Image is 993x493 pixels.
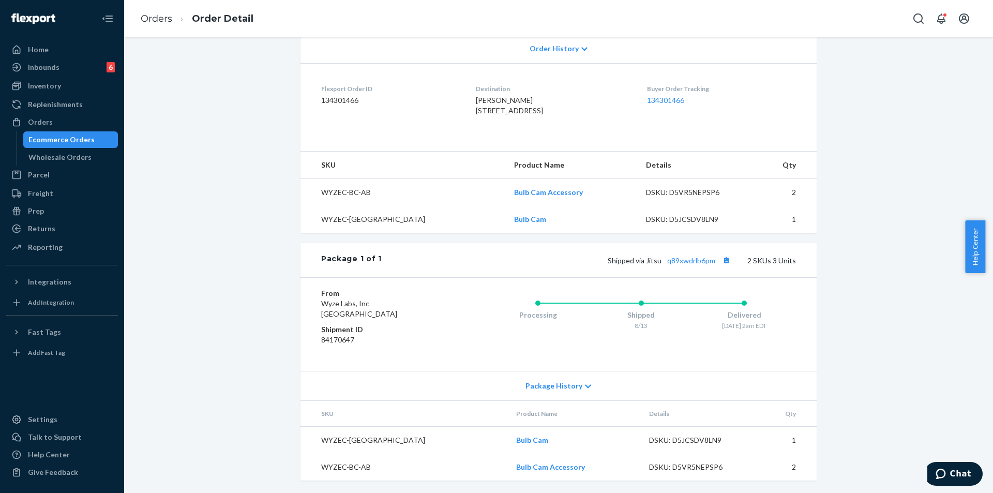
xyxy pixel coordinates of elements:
div: Fast Tags [28,327,61,337]
dd: 84170647 [321,335,445,345]
div: Add Integration [28,298,74,307]
dd: 134301466 [321,95,459,106]
span: Wyze Labs, Inc [GEOGRAPHIC_DATA] [321,299,397,318]
span: Package History [525,381,582,391]
td: WYZEC-[GEOGRAPHIC_DATA] [300,206,506,233]
dt: Buyer Order Tracking [647,84,796,93]
td: WYZEC-[GEOGRAPHIC_DATA] [300,427,508,454]
a: Inventory [6,78,118,94]
div: DSKU: D5JCSDV8LN9 [649,435,746,445]
div: Reporting [28,242,63,252]
button: Close Navigation [97,8,118,29]
a: Replenishments [6,96,118,113]
td: WYZEC-BC-AB [300,454,508,481]
a: Bulb Cam [514,215,546,223]
th: Qty [755,401,817,427]
div: Freight [28,188,53,199]
button: Integrations [6,274,118,290]
a: Ecommerce Orders [23,131,118,148]
th: Product Name [508,401,641,427]
div: Processing [486,310,590,320]
a: Settings [6,411,118,428]
td: 1 [755,427,817,454]
button: Talk to Support [6,429,118,445]
a: Orders [141,13,172,24]
a: Add Integration [6,294,118,311]
a: Home [6,41,118,58]
div: DSKU: D5JCSDV8LN9 [646,214,743,225]
div: DSKU: D5VR5NEPSP6 [646,187,743,198]
div: Parcel [28,170,50,180]
div: 6 [107,62,115,72]
a: Returns [6,220,118,237]
div: Prep [28,206,44,216]
dt: Flexport Order ID [321,84,459,93]
div: Delivered [693,310,796,320]
th: Product Name [506,152,638,179]
div: Replenishments [28,99,83,110]
th: SKU [300,401,508,427]
div: Home [28,44,49,55]
div: Settings [28,414,57,425]
div: Give Feedback [28,467,78,477]
button: Fast Tags [6,324,118,340]
div: Ecommerce Orders [28,135,95,145]
button: Open Search Box [908,8,929,29]
div: Help Center [28,450,70,460]
div: Add Fast Tag [28,348,65,357]
td: 2 [755,454,817,481]
span: Order History [530,43,579,54]
a: Parcel [6,167,118,183]
button: Copy tracking number [719,253,733,267]
a: 134301466 [647,96,684,104]
span: [PERSON_NAME] [STREET_ADDRESS] [476,96,543,115]
button: Open account menu [954,8,974,29]
div: Inventory [28,81,61,91]
ol: breadcrumbs [132,4,262,34]
div: Shipped [590,310,693,320]
a: Bulb Cam [516,436,548,444]
a: Bulb Cam Accessory [514,188,583,197]
a: Wholesale Orders [23,149,118,166]
a: Reporting [6,239,118,256]
th: Details [641,401,755,427]
dt: From [321,288,445,298]
dt: Shipment ID [321,324,445,335]
img: Flexport logo [11,13,55,24]
div: 8/13 [590,321,693,330]
td: WYZEC-BC-AB [300,179,506,206]
div: Wholesale Orders [28,152,92,162]
a: Freight [6,185,118,202]
a: Add Fast Tag [6,345,118,361]
td: 1 [751,206,817,233]
button: Help Center [965,220,985,273]
div: DSKU: D5VR5NEPSP6 [649,462,746,472]
th: Qty [751,152,817,179]
a: Bulb Cam Accessory [516,462,585,471]
div: Returns [28,223,55,234]
dt: Destination [476,84,630,93]
div: Package 1 of 1 [321,253,382,267]
a: Order Detail [192,13,253,24]
div: Orders [28,117,53,127]
button: Open notifications [931,8,952,29]
span: Shipped via Jitsu [608,256,733,265]
th: Details [638,152,751,179]
a: Orders [6,114,118,130]
a: q89xwdrlb6pm [667,256,715,265]
div: Inbounds [28,62,59,72]
iframe: Opens a widget where you can chat to one of our agents [927,462,983,488]
button: Give Feedback [6,464,118,481]
div: Integrations [28,277,71,287]
a: Prep [6,203,118,219]
div: 2 SKUs 3 Units [382,253,796,267]
a: Inbounds6 [6,59,118,76]
div: Talk to Support [28,432,82,442]
th: SKU [300,152,506,179]
a: Help Center [6,446,118,463]
div: [DATE] 2am EDT [693,321,796,330]
td: 2 [751,179,817,206]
